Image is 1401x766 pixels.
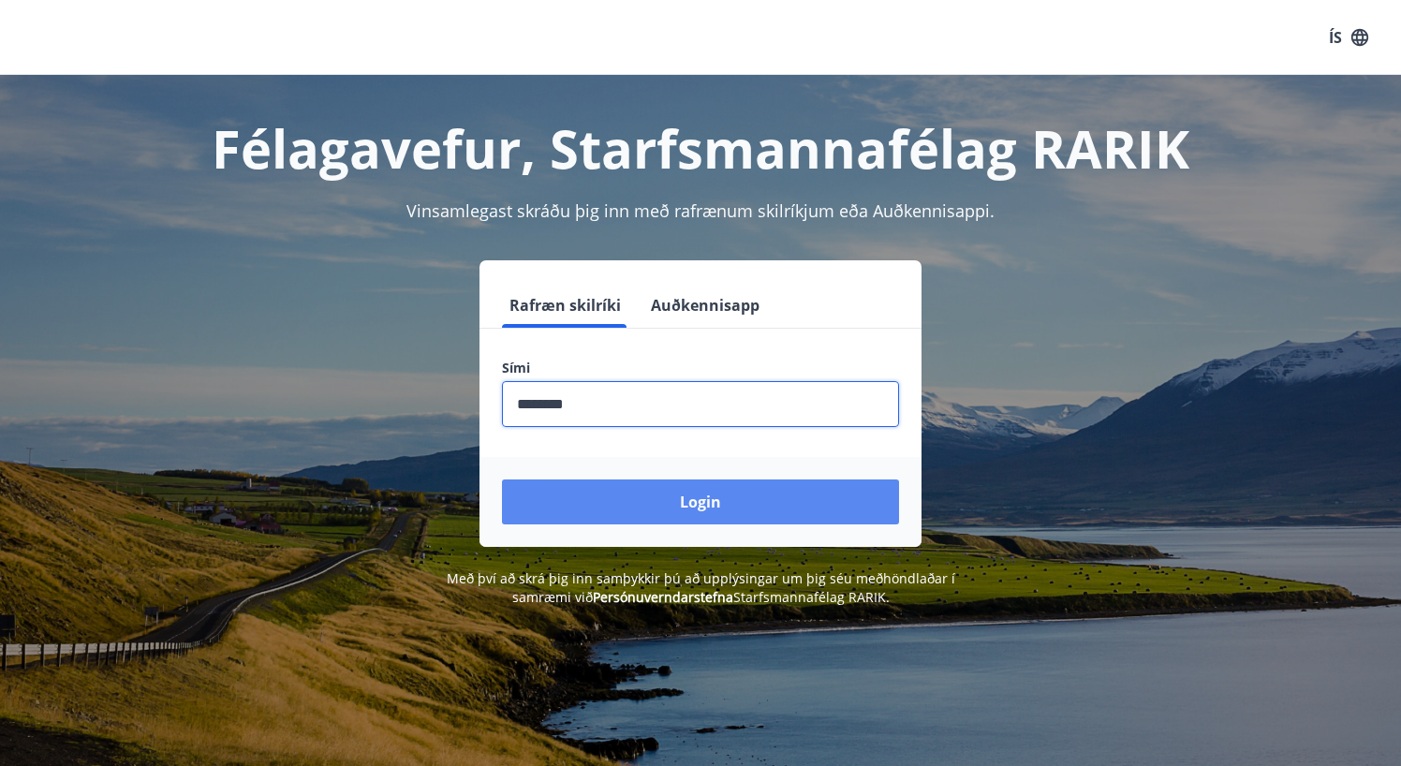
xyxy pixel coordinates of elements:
a: Persónuverndarstefna [593,588,733,606]
button: ÍS [1319,21,1379,54]
label: Sími [502,359,899,377]
span: Með því að skrá þig inn samþykkir þú að upplýsingar um þig séu meðhöndlaðar í samræmi við Starfsm... [447,569,955,606]
button: Rafræn skilríki [502,283,628,328]
button: Auðkennisapp [643,283,767,328]
button: Login [502,479,899,524]
h1: Félagavefur, Starfsmannafélag RARIK [49,112,1352,184]
span: Vinsamlegast skráðu þig inn með rafrænum skilríkjum eða Auðkennisappi. [406,199,995,222]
